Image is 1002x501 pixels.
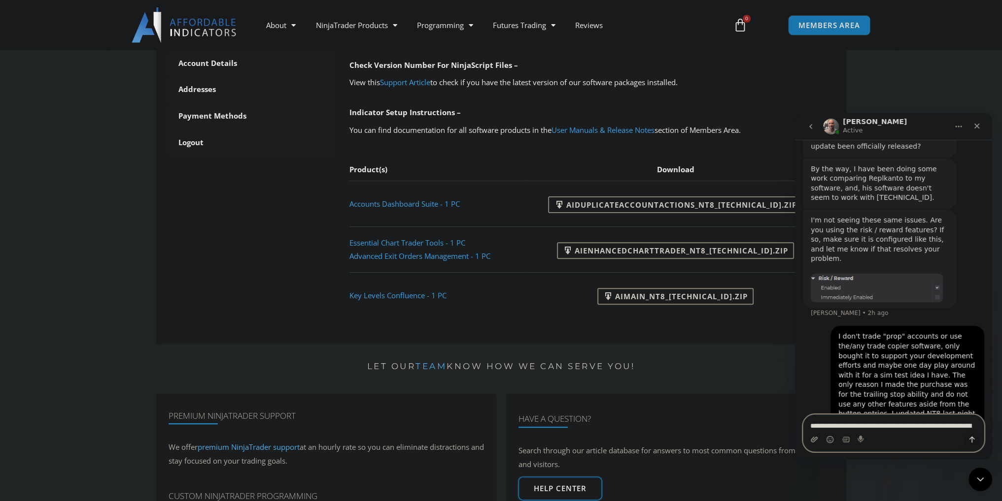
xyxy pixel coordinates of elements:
a: Support Article [380,77,430,87]
nav: Menu [256,14,722,36]
a: Programming [407,14,483,36]
a: About [256,14,306,36]
div: I don't trade "prop" accounts or use the/any trade copier software, only bought it to support you... [43,219,181,344]
a: AIDuplicateAccountActions_NT8_[TECHNICAL_ID].zip [548,196,802,213]
button: Upload attachment [15,322,23,330]
a: Payment Methods [169,103,335,129]
span: Product(s) [349,164,387,174]
a: 0 [719,11,762,39]
h4: Have A Question? [518,414,834,424]
a: Essential Chart Trader Tools - 1 PC [349,238,465,248]
a: team [415,361,447,371]
div: I don't trade "prop" accounts or use the/any trade copier software, only bought it to support you... [35,213,189,350]
a: Accounts Dashboard Suite - 1 PC [349,199,460,209]
a: Help center [518,476,602,501]
a: Logout [169,130,335,156]
span: 0 [743,15,751,23]
button: Send a message… [169,318,185,334]
span: Help center [534,485,587,492]
span: We offer [169,442,198,452]
h4: Premium NinjaTrader Support [169,411,484,421]
a: Addresses [169,77,335,102]
a: AIEnhancedChartTrader_NT8_[TECHNICAL_ID].zip [557,242,794,259]
span: at an hourly rate so you can eliminate distractions and stay focused on your trading goals. [169,442,484,466]
b: Check Version Number For NinjaScript Files – [349,60,518,70]
a: Reviews [565,14,612,36]
iframe: Intercom live chat [795,113,992,460]
span: MEMBERS AREA [798,22,860,29]
div: Jason says… [8,213,189,358]
span: Download [657,164,694,174]
a: User Manuals & Release Notes [552,125,655,135]
a: AIMain_NT8_[TECHNICAL_ID].zip [597,288,754,305]
a: premium NinjaTrader support [198,442,300,452]
a: Key Levels Confluence - 1 PC [349,290,447,300]
button: Start recording [63,322,70,330]
p: Let our know how we can serve you! [156,359,846,375]
textarea: Message… [8,302,189,318]
p: You can find documentation for all software products in the section of Members Area. [349,124,834,137]
h4: Custom NinjaTrader Programming [169,491,484,501]
p: Search through our article database for answers to most common questions from customers and visit... [518,444,834,471]
a: Advanced Exit Orders Management - 1 PC [349,251,490,261]
a: NinjaTrader Products [306,14,407,36]
a: Account Details [169,51,335,76]
img: LogoAI | Affordable Indicators – NinjaTrader [132,7,238,43]
a: MEMBERS AREA [788,15,870,35]
p: View this to check if you have the latest version of our software packages installed. [349,76,834,90]
b: Indicator Setup Instructions – [349,107,461,117]
button: Emoji picker [31,322,39,330]
a: Futures Trading [483,14,565,36]
iframe: Intercom live chat [968,468,992,491]
button: Gif picker [47,322,55,330]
